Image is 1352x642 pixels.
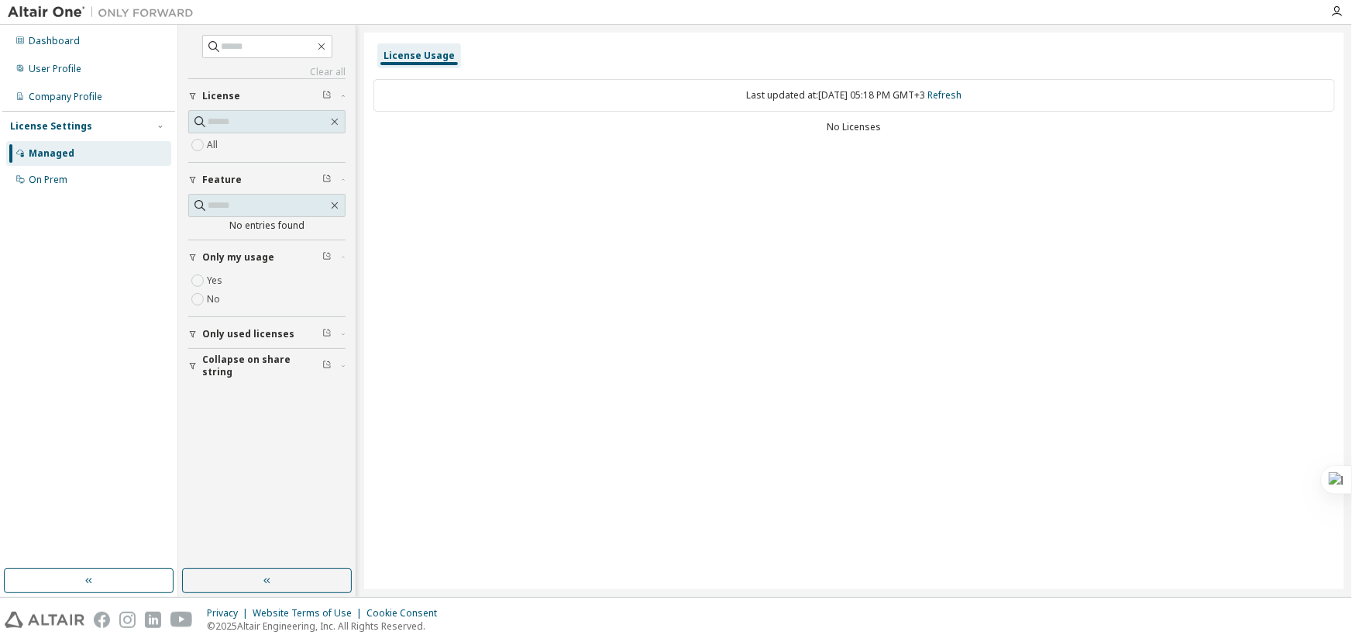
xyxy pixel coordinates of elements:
[29,174,67,186] div: On Prem
[145,612,161,628] img: linkedin.svg
[207,620,446,633] p: © 2025 Altair Engineering, Inc. All Rights Reserved.
[188,163,346,197] button: Feature
[170,612,193,628] img: youtube.svg
[188,66,346,78] a: Clear all
[202,354,322,378] span: Collapse on share string
[29,63,81,75] div: User Profile
[322,328,332,340] span: Clear filter
[202,90,240,102] span: License
[322,360,332,372] span: Clear filter
[8,5,201,20] img: Altair One
[207,607,253,620] div: Privacy
[207,271,225,290] label: Yes
[188,79,346,113] button: License
[119,612,136,628] img: instagram.svg
[384,50,455,62] div: License Usage
[373,79,1335,112] div: Last updated at: [DATE] 05:18 PM GMT+3
[253,607,366,620] div: Website Terms of Use
[188,317,346,351] button: Only used licenses
[188,240,346,274] button: Only my usage
[10,120,92,133] div: License Settings
[928,88,962,102] a: Refresh
[5,612,84,628] img: altair_logo.svg
[322,174,332,186] span: Clear filter
[188,219,346,232] div: No entries found
[322,90,332,102] span: Clear filter
[207,290,223,309] label: No
[188,349,346,383] button: Collapse on share string
[29,91,102,103] div: Company Profile
[94,612,110,628] img: facebook.svg
[207,136,221,154] label: All
[322,251,332,264] span: Clear filter
[29,147,74,160] div: Managed
[202,174,242,186] span: Feature
[202,251,274,264] span: Only my usage
[202,328,294,340] span: Only used licenses
[373,121,1335,133] div: No Licenses
[29,35,80,47] div: Dashboard
[366,607,446,620] div: Cookie Consent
